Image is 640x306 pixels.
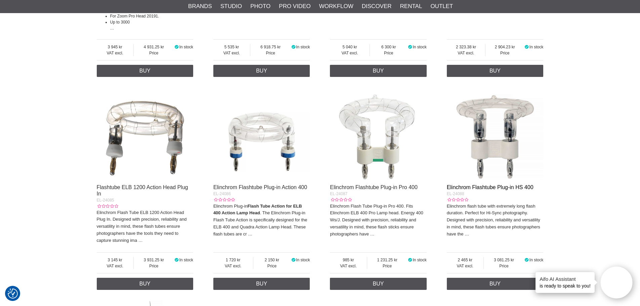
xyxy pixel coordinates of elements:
p: Elinchrom Plug-in . The Elinchrom Plug-in Flash Tube Action is specifically designed for the ELB ... [213,203,310,238]
i: In stock [524,258,529,262]
span: 3 145 [97,257,133,263]
a: Buy [447,65,544,77]
img: Revisit consent button [8,289,18,299]
div: is ready to speak to you! [536,272,595,293]
div: Customer rating: 0 [213,197,235,203]
a: Buy [97,278,194,290]
span: 985 [330,257,367,263]
span: In stock [179,45,193,49]
span: VAT excl. [97,263,133,269]
div: Customer rating: 0 [97,203,118,209]
img: Elinchrom Flashtube Plug-in Action 400 [213,84,310,180]
a: Studio [220,2,242,11]
span: 2 465 [447,257,483,263]
a: … [138,238,143,243]
i: In stock [408,45,413,49]
span: VAT excl. [213,263,253,269]
i: In stock [174,45,179,49]
img: Elinchrom Flashtube Plug-in HS 400 [447,84,544,180]
li: Up to 3000 [110,19,194,25]
i: In stock [174,258,179,262]
i: In stock [408,258,413,262]
span: EL-24085 [97,198,114,203]
div: Customer rating: 0 [330,197,351,203]
p: Elinchrom flash tube with extremely long flash duration. Perfect for Hi-Sync photography. Designe... [447,203,544,238]
a: Workflow [319,2,353,11]
a: Outlet [430,2,453,11]
span: In stock [179,258,193,262]
span: 3 931.25 [134,257,174,263]
a: … [370,231,375,236]
i: In stock [291,45,296,49]
span: Price [485,50,524,56]
a: … [110,26,114,31]
a: Pro Video [279,2,310,11]
p: Elinchrom Flash Tube Plug-in Pro 400. Fits Elinchrom ELB 400 Pro Lamp head. Energy 400 Ws/J. Desi... [330,203,427,238]
span: In stock [413,45,426,49]
span: In stock [529,45,543,49]
span: Price [134,50,174,56]
div: Customer rating: 0 [447,197,468,203]
a: Elinchrom Flashtube Plug-in Pro 400 [330,184,418,190]
span: VAT excl. [97,50,133,56]
a: Flashtube ELB 1200 Action Head Plug In [97,184,188,196]
button: Consent Preferences [8,288,18,300]
span: VAT excl. [447,50,485,56]
img: Flashtube ELB 1200 Action Head Plug In [97,84,194,180]
span: Price [253,263,291,269]
i: In stock [291,258,296,262]
a: Elinchrom Flashtube Plug-in HS 400 [447,184,534,190]
span: Price [484,263,524,269]
span: VAT excl. [213,50,250,56]
span: In stock [413,258,426,262]
a: Buy [330,278,427,290]
a: … [248,231,252,236]
a: Photo [250,2,270,11]
span: 3 945 [97,44,133,50]
span: Price [250,50,291,56]
span: 5 535 [213,44,250,50]
span: 4 931.25 [134,44,174,50]
a: Elinchrom Flashtube Plug-in Action 400 [213,184,307,190]
span: 2 323.38 [447,44,485,50]
a: Buy [97,65,194,77]
span: Price [134,263,174,269]
h4: Aifo AI Assistant [540,275,591,282]
span: Price [367,263,408,269]
span: 5 040 [330,44,370,50]
i: In stock [524,45,529,49]
span: Price [370,50,408,56]
span: 1 720 [213,257,253,263]
span: VAT excl. [330,263,367,269]
span: In stock [296,258,310,262]
a: Brands [188,2,212,11]
span: 3 081.25 [484,257,524,263]
span: VAT excl. [330,50,370,56]
p: Elinchrom Flash Tube ELB 1200 Action Head Plug In. Designed with precision, reliability and versa... [97,209,194,244]
span: 6 300 [370,44,408,50]
a: … [465,231,469,236]
span: In stock [296,45,310,49]
span: 6 918.75 [250,44,291,50]
span: 2 904.23 [485,44,524,50]
a: Buy [213,278,310,290]
span: VAT excl. [447,263,483,269]
strong: Flash Tube Action for ELB 400 Action Lamp Head [213,204,302,216]
span: EL-24086 [213,191,231,196]
a: Buy [213,65,310,77]
span: In stock [529,258,543,262]
a: Rental [400,2,422,11]
a: Discover [362,2,392,11]
span: 2 150 [253,257,291,263]
span: EL-24087 [330,191,347,196]
span: 1 231.25 [367,257,408,263]
span: EL-24088 [447,191,464,196]
li: For Zoom Pro Head 20191. [110,13,194,19]
img: Elinchrom Flashtube Plug-in Pro 400 [330,84,427,180]
a: Buy [447,278,544,290]
a: Buy [330,65,427,77]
